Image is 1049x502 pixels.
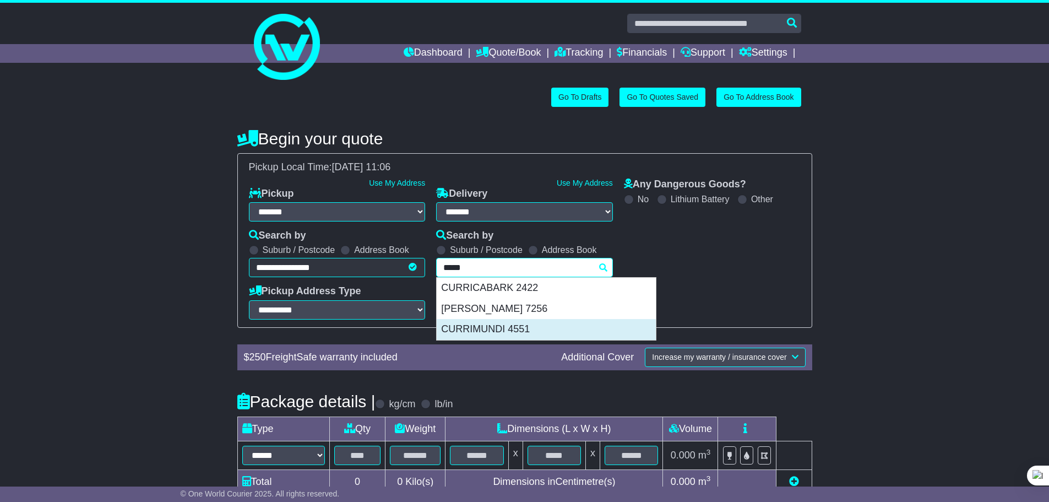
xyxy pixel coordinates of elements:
a: Go To Address Book [716,88,801,107]
td: x [508,441,523,469]
div: $ FreightSafe warranty included [238,352,556,364]
label: Suburb / Postcode [263,245,335,255]
span: m [698,450,711,461]
label: Search by [436,230,493,242]
label: Suburb / Postcode [450,245,523,255]
div: [PERSON_NAME] 7256 [437,299,656,320]
label: Any Dangerous Goods? [624,179,746,191]
a: Support [681,44,725,63]
label: Delivery [436,188,487,200]
td: Dimensions (L x W x H) [445,417,663,441]
td: 0 [329,469,385,494]
label: Address Book [354,245,409,255]
label: lb/in [434,398,453,411]
td: Weight [385,417,445,441]
label: Pickup [249,188,294,200]
a: Settings [739,44,787,63]
h4: Package details | [237,392,376,411]
div: Additional Cover [556,352,639,364]
label: Pickup Address Type [249,285,361,298]
span: Increase my warranty / insurance cover [652,353,786,361]
td: Volume [663,417,718,441]
td: Dimensions in Centimetre(s) [445,469,663,494]
label: Address Book [542,245,597,255]
div: CURRICABARK 2422 [437,278,656,299]
span: 0.000 [671,476,695,487]
a: Go To Quotes Saved [619,88,705,107]
div: CURRIMUNDI 4551 [437,319,656,340]
a: Dashboard [404,44,463,63]
sup: 3 [706,448,711,456]
label: kg/cm [389,398,415,411]
td: x [586,441,600,469]
span: 250 [249,352,266,363]
a: Tracking [555,44,603,63]
a: Add new item [789,476,799,487]
span: m [698,476,711,487]
a: Financials [617,44,667,63]
button: Increase my warranty / insurance cover [645,348,805,367]
span: 0 [397,476,403,487]
sup: 3 [706,474,711,483]
label: Search by [249,230,306,242]
span: 0.000 [671,450,695,461]
label: Lithium Battery [671,194,730,204]
a: Use My Address [557,179,613,187]
a: Quote/Book [476,44,541,63]
span: © One World Courier 2025. All rights reserved. [181,489,340,498]
a: Go To Drafts [551,88,608,107]
label: No [638,194,649,204]
div: Pickup Local Time: [243,161,806,174]
td: Qty [329,417,385,441]
td: Total [237,469,329,494]
td: Type [237,417,329,441]
td: Kilo(s) [385,469,445,494]
h4: Begin your quote [237,129,812,148]
a: Use My Address [369,179,425,187]
span: [DATE] 11:06 [332,161,391,172]
label: Other [751,194,773,204]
